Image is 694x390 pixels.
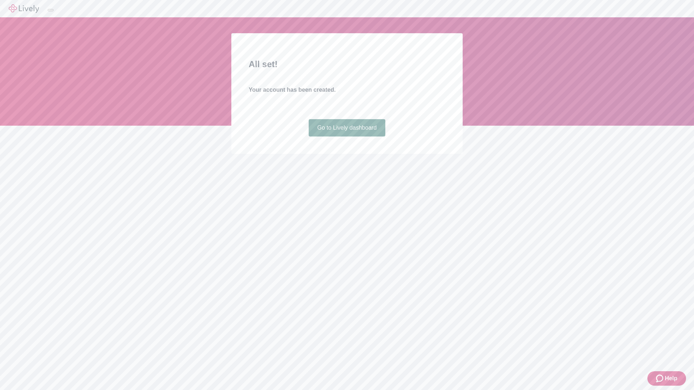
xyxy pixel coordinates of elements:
[665,374,677,383] span: Help
[249,58,445,71] h2: All set!
[656,374,665,383] svg: Zendesk support icon
[9,4,39,13] img: Lively
[647,371,686,386] button: Zendesk support iconHelp
[48,9,53,11] button: Log out
[309,119,386,136] a: Go to Lively dashboard
[249,86,445,94] h4: Your account has been created.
